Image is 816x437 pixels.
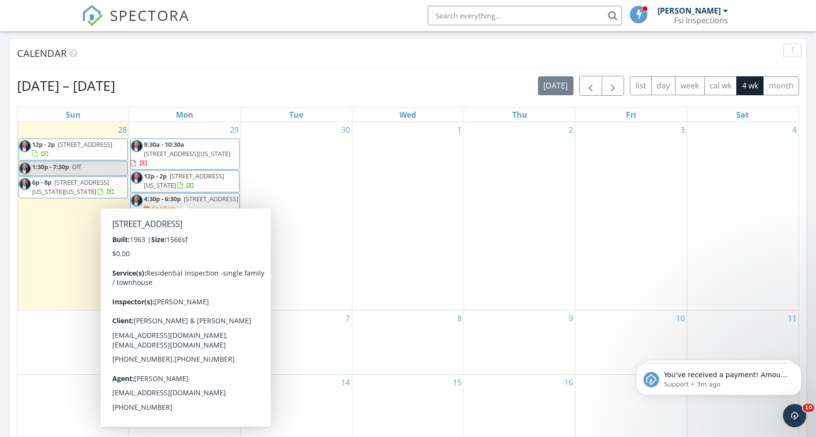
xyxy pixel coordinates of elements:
button: cal wk [704,76,737,95]
img: img_5354_copy.jpg [19,140,31,152]
a: Go to September 29, 2025 [228,122,241,138]
a: 4:30p - 6:30p [STREET_ADDRESS] [144,194,238,203]
td: Go to September 29, 2025 [129,122,241,311]
td: Go to September 28, 2025 [17,122,129,311]
img: img_5354_copy.jpg [19,178,31,190]
input: Search everything... [428,6,622,25]
button: list [630,76,652,95]
a: 6p - 8p [STREET_ADDRESS][US_STATE][US_STATE] [18,176,128,198]
span: [STREET_ADDRESS][US_STATE] [144,172,224,190]
button: 4 wk [736,76,764,95]
a: Go to October 16, 2025 [562,375,575,390]
td: Go to October 8, 2025 [352,310,464,374]
a: Go to October 9, 2025 [567,311,575,326]
img: img_5354_copy.jpg [19,162,31,175]
a: 12p - 2p [STREET_ADDRESS][US_STATE] [130,170,240,192]
span: 10 [803,404,814,412]
a: Saturday [734,108,751,122]
td: Go to October 4, 2025 [687,122,799,311]
a: Friday [624,108,638,122]
a: 12p - 2p [STREET_ADDRESS] [18,139,128,160]
span: [STREET_ADDRESS][US_STATE] [144,149,230,158]
iframe: Intercom live chat [783,404,806,427]
h2: [DATE] – [DATE] [17,76,115,95]
img: img_5354_copy.jpg [131,194,143,207]
span: SPECTORA [110,5,190,25]
a: Go to October 2, 2025 [567,122,575,138]
span: [STREET_ADDRESS][US_STATE][US_STATE] [32,178,109,196]
button: day [651,76,676,95]
td: Go to October 10, 2025 [575,310,687,374]
span: 6p - 8p [32,178,52,187]
span: [STREET_ADDRESS] [58,140,112,149]
a: Tuesday [287,108,305,122]
span: 1:30p - 7:30p [32,162,69,171]
a: Go to October 4, 2025 [790,122,799,138]
td: Go to October 11, 2025 [687,310,799,374]
a: 9:30a - 10:30a [STREET_ADDRESS][US_STATE] [130,139,240,170]
a: Go to October 1, 2025 [455,122,464,138]
td: Go to October 3, 2025 [575,122,687,311]
td: Go to September 30, 2025 [241,122,352,311]
a: Go to October 14, 2025 [339,375,352,390]
span: 12p - 2p [32,140,55,149]
td: Go to October 1, 2025 [352,122,464,311]
button: Previous [579,76,602,96]
img: img_5354_copy.jpg [131,140,143,152]
button: Next [602,76,625,96]
a: Confirm [144,204,175,213]
a: Go to October 12, 2025 [116,375,129,390]
a: Go to October 11, 2025 [786,311,799,326]
span: Calendar [17,47,67,60]
img: The Best Home Inspection Software - Spectora [82,5,103,26]
span: 12p - 2p [144,172,167,180]
a: 12p - 2p [STREET_ADDRESS] [32,140,112,158]
a: Go to October 7, 2025 [344,311,352,326]
div: Confirm [152,205,175,212]
td: Go to October 7, 2025 [241,310,352,374]
a: Thursday [510,108,529,122]
td: Go to October 6, 2025 [129,310,241,374]
span: 4:30p - 6:30p [144,194,181,203]
iframe: Intercom notifications message [622,343,816,411]
span: 9:30a - 10:30a [144,140,184,149]
a: Go to September 30, 2025 [339,122,352,138]
span: [STREET_ADDRESS] [184,194,238,203]
a: Go to October 8, 2025 [455,311,464,326]
div: Fsi Inspections [674,16,728,25]
a: Go to October 15, 2025 [451,375,464,390]
td: Go to October 5, 2025 [17,310,129,374]
div: [PERSON_NAME] [658,6,721,16]
a: Monday [174,108,195,122]
a: Go to October 6, 2025 [232,311,241,326]
p: Message from Support, sent 3m ago [42,37,168,46]
a: Go to October 13, 2025 [228,375,241,390]
span: You've received a payment! Amount $387.00 Fee $10.94 Net $376.06 Transaction # pi_3SCPYOK7snlDGpR... [42,28,166,152]
a: Go to October 10, 2025 [674,311,687,326]
a: Go to September 28, 2025 [116,122,129,138]
button: [DATE] [538,76,573,95]
button: week [675,76,705,95]
a: Go to October 5, 2025 [121,311,129,326]
a: Sunday [64,108,83,122]
a: 12p - 2p [STREET_ADDRESS][US_STATE] [144,172,224,190]
a: 6p - 8p [STREET_ADDRESS][US_STATE][US_STATE] [32,178,115,196]
td: Go to October 2, 2025 [464,122,575,311]
a: 4:30p - 6:30p [STREET_ADDRESS] Confirm [130,193,240,215]
td: Go to October 9, 2025 [464,310,575,374]
a: SPECTORA [82,13,190,34]
span: Off [72,162,81,171]
button: month [763,76,799,95]
a: Go to October 3, 2025 [678,122,687,138]
img: img_5354_copy.jpg [131,172,143,184]
a: Wednesday [398,108,418,122]
a: 9:30a - 10:30a [STREET_ADDRESS][US_STATE] [131,140,230,167]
